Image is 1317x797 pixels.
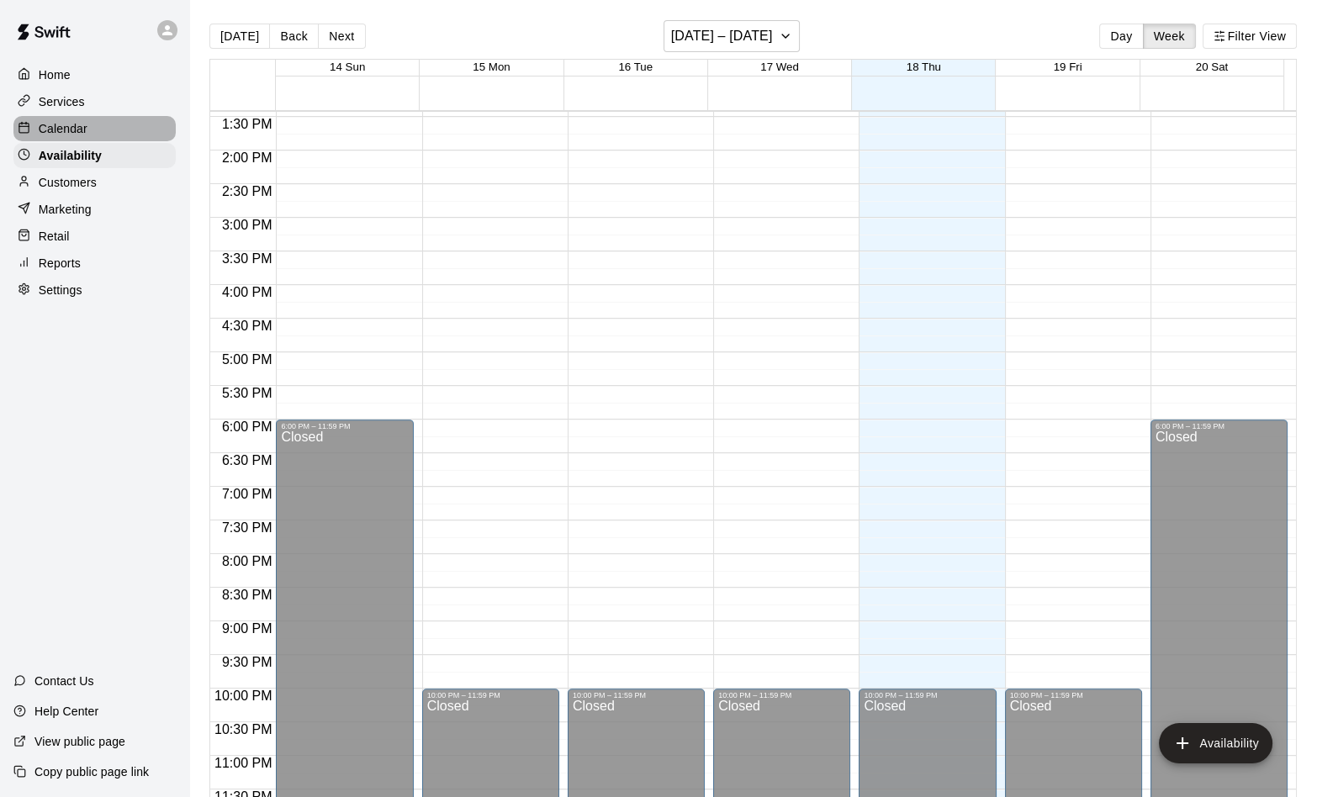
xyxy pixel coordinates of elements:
[907,61,941,73] button: 18 Thu
[39,255,81,272] p: Reports
[218,655,277,669] span: 9:30 PM
[218,319,277,333] span: 4:30 PM
[39,201,92,218] p: Marketing
[864,691,991,699] div: 10:00 PM – 11:59 PM
[427,691,554,699] div: 10:00 PM – 11:59 PM
[218,420,277,434] span: 6:00 PM
[13,116,176,141] a: Calendar
[39,174,97,191] p: Customers
[34,763,149,780] p: Copy public page link
[218,117,277,131] span: 1:30 PM
[13,197,176,222] a: Marketing
[218,218,277,232] span: 3:00 PM
[210,722,276,736] span: 10:30 PM
[218,588,277,602] span: 8:30 PM
[13,251,176,276] a: Reports
[618,61,653,73] button: 16 Tue
[13,89,176,114] a: Services
[718,691,845,699] div: 10:00 PM – 11:59 PM
[34,673,94,689] p: Contact Us
[218,520,277,535] span: 7:30 PM
[1143,24,1196,49] button: Week
[269,24,319,49] button: Back
[34,703,98,720] p: Help Center
[13,224,176,249] a: Retail
[39,66,71,83] p: Home
[1010,691,1137,699] div: 10:00 PM – 11:59 PM
[209,24,270,49] button: [DATE]
[34,733,125,750] p: View public page
[1054,61,1082,73] button: 19 Fri
[218,150,277,165] span: 2:00 PM
[218,621,277,636] span: 9:00 PM
[330,61,365,73] button: 14 Sun
[39,228,70,245] p: Retail
[39,120,87,137] p: Calendar
[218,487,277,501] span: 7:00 PM
[1156,422,1283,430] div: 6:00 PM – 11:59 PM
[473,61,510,73] button: 15 Mon
[39,147,102,164] p: Availability
[218,386,277,400] span: 5:30 PM
[664,20,801,52] button: [DATE] – [DATE]
[210,689,276,703] span: 10:00 PM
[218,554,277,568] span: 8:00 PM
[318,24,365,49] button: Next
[13,170,176,195] a: Customers
[1159,723,1272,763] button: add
[13,277,176,303] a: Settings
[13,62,176,87] a: Home
[39,282,82,298] p: Settings
[671,24,773,48] h6: [DATE] – [DATE]
[760,61,799,73] button: 17 Wed
[1099,24,1143,49] button: Day
[573,691,700,699] div: 10:00 PM – 11:59 PM
[210,756,276,770] span: 11:00 PM
[1203,24,1297,49] button: Filter View
[218,251,277,266] span: 3:30 PM
[39,93,85,110] p: Services
[1196,61,1229,73] button: 20 Sat
[13,143,176,168] a: Availability
[281,422,408,430] div: 6:00 PM – 11:59 PM
[218,453,277,467] span: 6:30 PM
[218,285,277,299] span: 4:00 PM
[218,184,277,198] span: 2:30 PM
[218,352,277,367] span: 5:00 PM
